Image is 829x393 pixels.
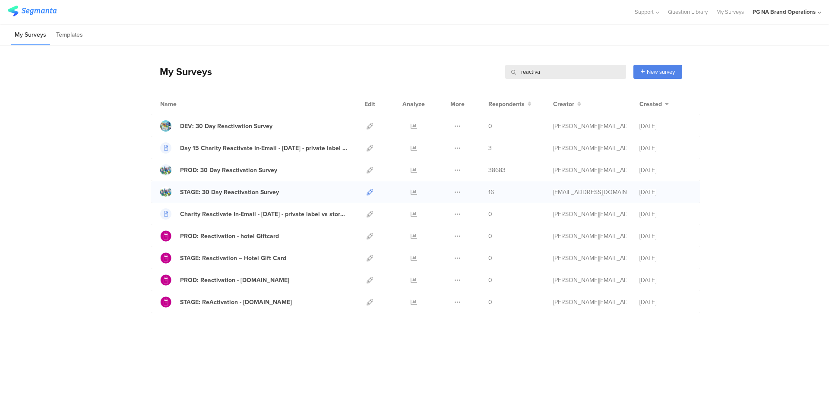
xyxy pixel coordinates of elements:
li: Templates [52,25,87,45]
div: ramkumar.raman@mindtree.com [553,232,626,241]
span: 0 [488,254,492,263]
div: [DATE] [639,166,691,175]
div: samantha.croney@mmiagency.com [553,144,626,153]
div: PROD: 30 Day Reactivation Survey [180,166,277,175]
div: Day 15 Charity Reactivate In-Email - June 2023 - private label vs store brands [180,144,348,153]
div: STAGE: ReActivation - Restaurant.com [180,298,292,307]
span: 16 [488,188,494,197]
a: Day 15 Charity Reactivate In-Email - [DATE] - private label vs store brands [160,142,348,154]
span: 38683 [488,166,506,175]
span: Support [635,8,654,16]
span: 0 [488,298,492,307]
div: Analyze [401,93,427,115]
span: Creator [553,100,574,109]
a: STAGE: Reactivation – Hotel Gift Card [160,252,286,264]
div: PROD: Reactivation - hotel Giftcard [180,232,279,241]
div: Edit [361,93,379,115]
span: 0 [488,276,492,285]
div: STAGE: 30 Day Reactivation Survey [180,188,279,197]
div: DEV: 30 Day Reactivation Survey [180,122,272,131]
li: My Surveys [11,25,50,45]
div: Charity Reactivate In-Email - Nov 2022 - private label vs store brands [180,210,348,219]
a: Charity Reactivate In-Email - [DATE] - private label vs store brands [160,208,348,220]
a: PROD: 30 Day Reactivation Survey [160,164,277,176]
div: harish.kumar@ltimindtree.com [553,122,626,131]
span: Created [639,100,662,109]
span: 0 [488,232,492,241]
span: 0 [488,122,492,131]
div: [DATE] [639,210,691,219]
div: [DATE] [639,298,691,307]
div: gallup.r@pg.com [553,188,626,197]
span: Respondents [488,100,525,109]
span: 0 [488,210,492,219]
a: PROD: Reactivation - hotel Giftcard [160,230,279,242]
a: DEV: 30 Day Reactivation Survey [160,120,272,132]
div: [DATE] [639,144,691,153]
span: 3 [488,144,492,153]
div: ashley.hess@mmiagency.com [553,210,626,219]
div: [DATE] [639,188,691,197]
input: Survey Name, Creator... [505,65,626,79]
div: PROD: Reactivation - Restaurant.com [180,276,289,285]
div: More [448,93,467,115]
div: ramkumar.raman@mindtree.com [553,276,626,285]
div: PG NA Brand Operations [753,8,816,16]
button: Respondents [488,100,532,109]
div: chellappa.uc@pg.com [553,166,626,175]
button: Creator [553,100,581,109]
div: ramkumar.raman@mindtree.com [553,254,626,263]
span: New survey [647,68,675,76]
a: STAGE: ReActivation - [DOMAIN_NAME] [160,296,292,308]
div: [DATE] [639,276,691,285]
div: [DATE] [639,232,691,241]
button: Created [639,100,669,109]
a: STAGE: 30 Day Reactivation Survey [160,186,279,198]
a: PROD: Reactivation - [DOMAIN_NAME] [160,274,289,286]
img: segmanta logo [8,6,57,16]
div: Name [160,100,212,109]
div: ramkumar.raman@mindtree.com [553,298,626,307]
div: [DATE] [639,122,691,131]
div: [DATE] [639,254,691,263]
div: My Surveys [151,64,212,79]
div: STAGE: Reactivation – Hotel Gift Card [180,254,286,263]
